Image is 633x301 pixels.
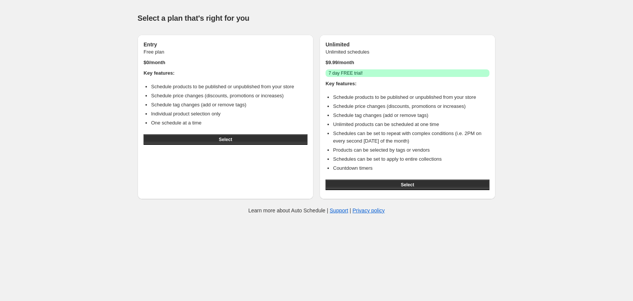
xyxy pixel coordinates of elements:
p: Unlimited schedules [326,48,489,56]
li: Schedule price changes (discounts, promotions or increases) [151,92,307,100]
li: Schedule products to be published or unpublished from your store [333,94,489,101]
li: Schedule products to be published or unpublished from your store [151,83,307,91]
li: Individual product selection only [151,110,307,118]
li: Products can be selected by tags or vendors [333,146,489,154]
li: Schedule price changes (discounts, promotions or increases) [333,103,489,110]
li: Schedule tag changes (add or remove tags) [333,112,489,119]
li: Schedules can be set to apply to entire collections [333,155,489,163]
h1: Select a plan that's right for you [138,14,495,23]
span: Select [401,182,414,188]
li: One schedule at a time [151,119,307,127]
h4: Key features: [144,69,307,77]
p: $ 0 /month [144,59,307,66]
p: Free plan [144,48,307,56]
a: Privacy policy [353,207,385,213]
a: Support [330,207,348,213]
span: 7 day FREE trial! [329,70,363,76]
h3: Unlimited [326,41,489,48]
p: Learn more about Auto Schedule | | [248,207,385,214]
li: Schedule tag changes (add or remove tags) [151,101,307,109]
h3: Entry [144,41,307,48]
li: Countdown timers [333,164,489,172]
button: Select [326,180,489,190]
p: $ 9.99 /month [326,59,489,66]
span: Select [219,137,232,143]
h4: Key features: [326,80,489,88]
button: Select [144,134,307,145]
li: Unlimited products can be scheduled at one time [333,121,489,128]
li: Schedules can be set to repeat with complex conditions (i.e. 2PM on every second [DATE] of the mo... [333,130,489,145]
